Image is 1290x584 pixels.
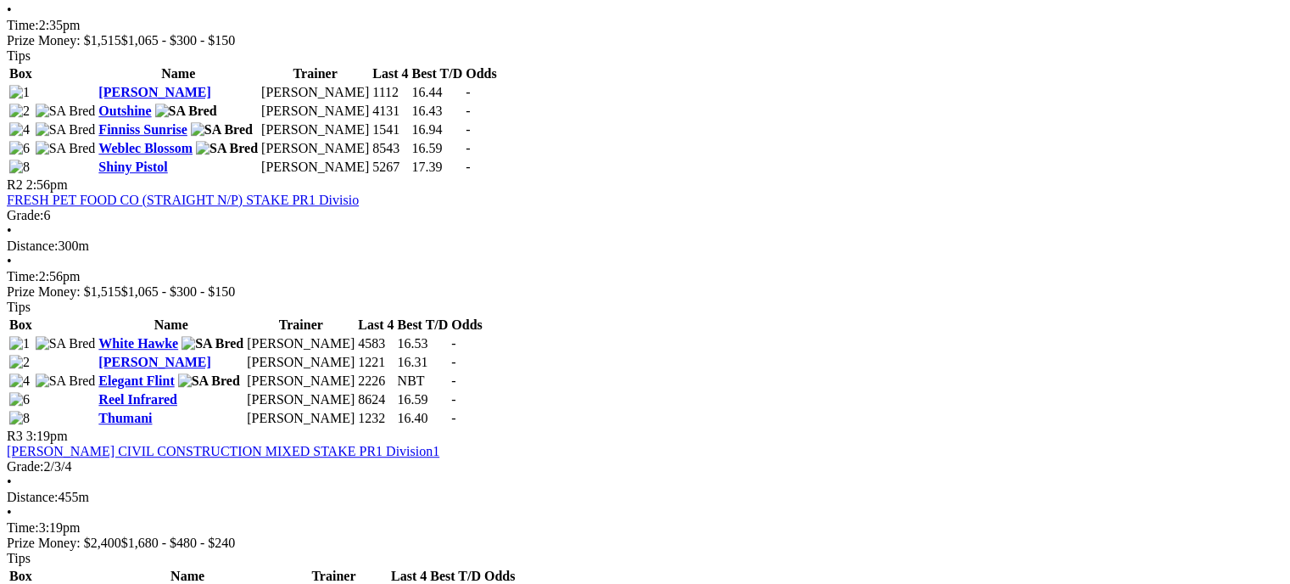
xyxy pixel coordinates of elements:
span: Tips [7,551,31,565]
div: 2/3/4 [7,459,1283,474]
span: • [7,254,12,268]
td: 16.94 [410,121,463,138]
td: [PERSON_NAME] [246,391,355,408]
div: 300m [7,239,1283,254]
th: Trainer [246,317,355,334]
td: 16.31 [397,354,450,371]
img: SA Bred [36,141,96,156]
span: - [466,85,470,99]
td: 5267 [371,159,409,176]
td: [PERSON_NAME] [246,410,355,427]
td: [PERSON_NAME] [260,103,370,120]
span: Time: [7,18,39,32]
img: SA Bred [36,373,96,389]
span: - [451,392,455,407]
img: SA Bred [196,141,258,156]
td: [PERSON_NAME] [246,335,355,352]
th: Last 4 [371,65,409,82]
div: Prize Money: $1,515 [7,284,1283,300]
td: [PERSON_NAME] [246,354,355,371]
span: Tips [7,48,31,63]
a: Reel Infrared [98,392,177,407]
span: Grade: [7,208,44,222]
td: [PERSON_NAME] [260,121,370,138]
span: $1,065 - $300 - $150 [121,33,236,48]
img: 8 [9,411,30,426]
div: 2:35pm [7,18,1283,33]
img: 2 [9,104,30,119]
span: Box [9,569,32,583]
span: Tips [7,300,31,314]
img: 4 [9,373,30,389]
th: Name [98,317,244,334]
span: - [466,160,470,174]
img: SA Bred [36,122,96,138]
td: NBT [397,373,450,390]
td: 8624 [357,391,394,408]
div: Prize Money: $1,515 [7,33,1283,48]
img: SA Bred [155,104,217,119]
span: - [451,373,455,388]
span: - [451,411,455,425]
span: Time: [7,269,39,284]
a: Weblec Blossom [98,141,193,155]
td: 4131 [371,103,409,120]
td: 16.59 [410,140,463,157]
img: 2 [9,355,30,370]
td: 17.39 [410,159,463,176]
a: [PERSON_NAME] [98,355,210,369]
span: Grade: [7,459,44,474]
div: 6 [7,208,1283,223]
span: 3:19pm [26,429,68,443]
td: [PERSON_NAME] [246,373,355,390]
td: 1232 [357,410,394,427]
img: 6 [9,141,30,156]
span: Distance: [7,490,58,504]
div: Prize Money: $2,400 [7,536,1283,551]
span: Box [9,317,32,332]
span: - [466,141,470,155]
span: Distance: [7,239,58,253]
span: $1,065 - $300 - $150 [121,284,236,299]
td: 2226 [357,373,394,390]
div: 2:56pm [7,269,1283,284]
td: 1112 [371,84,409,101]
span: - [451,336,455,351]
th: Name [98,65,259,82]
img: SA Bred [191,122,253,138]
img: 6 [9,392,30,407]
img: SA Bred [178,373,240,389]
span: • [7,474,12,489]
th: Best T/D [410,65,463,82]
td: [PERSON_NAME] [260,140,370,157]
td: [PERSON_NAME] [260,159,370,176]
span: Box [9,66,32,81]
span: $1,680 - $480 - $240 [121,536,236,550]
img: SA Bred [36,104,96,119]
td: 1221 [357,354,394,371]
img: 1 [9,336,30,351]
a: White Hawke [98,336,178,351]
span: - [466,122,470,137]
a: Thumani [98,411,152,425]
span: R2 [7,177,23,192]
td: 8543 [371,140,409,157]
img: SA Bred [36,336,96,351]
img: 4 [9,122,30,138]
td: 16.40 [397,410,450,427]
td: [PERSON_NAME] [260,84,370,101]
a: Outshine [98,104,151,118]
th: Last 4 [357,317,394,334]
a: [PERSON_NAME] CIVIL CONSTRUCTION MIXED STAKE PR1 Division1 [7,444,439,458]
div: 3:19pm [7,520,1283,536]
a: [PERSON_NAME] [98,85,210,99]
a: FRESH PET FOOD CO (STRAIGHT N/P) STAKE PR1 Divisio [7,193,359,207]
th: Trainer [260,65,370,82]
th: Odds [450,317,483,334]
th: Best T/D [397,317,450,334]
td: 16.53 [397,335,450,352]
span: • [7,223,12,238]
td: 1541 [371,121,409,138]
td: 16.59 [397,391,450,408]
span: • [7,505,12,519]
